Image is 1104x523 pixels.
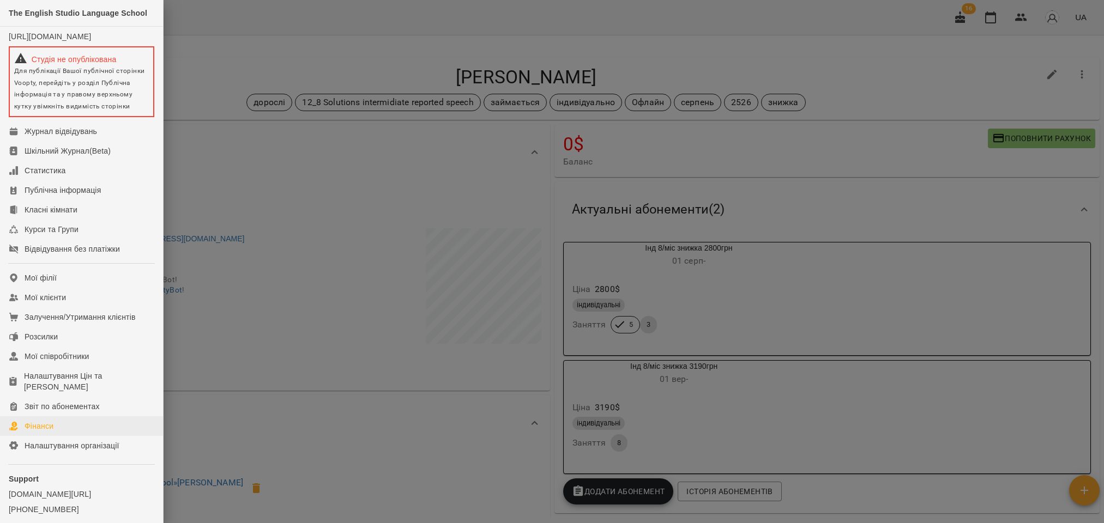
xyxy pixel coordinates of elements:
div: Налаштування організації [25,440,119,451]
div: Журнал відвідувань [25,126,97,137]
div: Студія не опублікована [14,52,149,65]
p: Support [9,473,154,484]
span: Для публікації Вашої публічної сторінки Voopty, перейдіть у розділ Публічна інформація та у право... [14,67,144,110]
div: Мої філії [25,272,57,283]
span: The English Studio Language School [9,9,147,17]
a: [URL][DOMAIN_NAME] [9,32,91,41]
div: Статистика [25,165,66,176]
a: [DOMAIN_NAME][URL] [9,489,154,500]
div: Класні кімнати [25,204,77,215]
div: Курси та Групи [25,224,79,235]
div: Звіт по абонементах [25,401,100,412]
div: Відвідування без платіжки [25,244,120,254]
div: Залучення/Утримання клієнтів [25,312,136,323]
div: Мої співробітники [25,351,89,362]
div: Налаштування Цін та [PERSON_NAME] [24,370,154,392]
div: Фінанси [25,421,53,431]
a: [PHONE_NUMBER] [9,504,154,515]
div: Мої клієнти [25,292,66,303]
div: Розсилки [25,331,58,342]
div: Шкільний Журнал(Beta) [25,145,111,156]
div: Публічна інформація [25,185,101,196]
